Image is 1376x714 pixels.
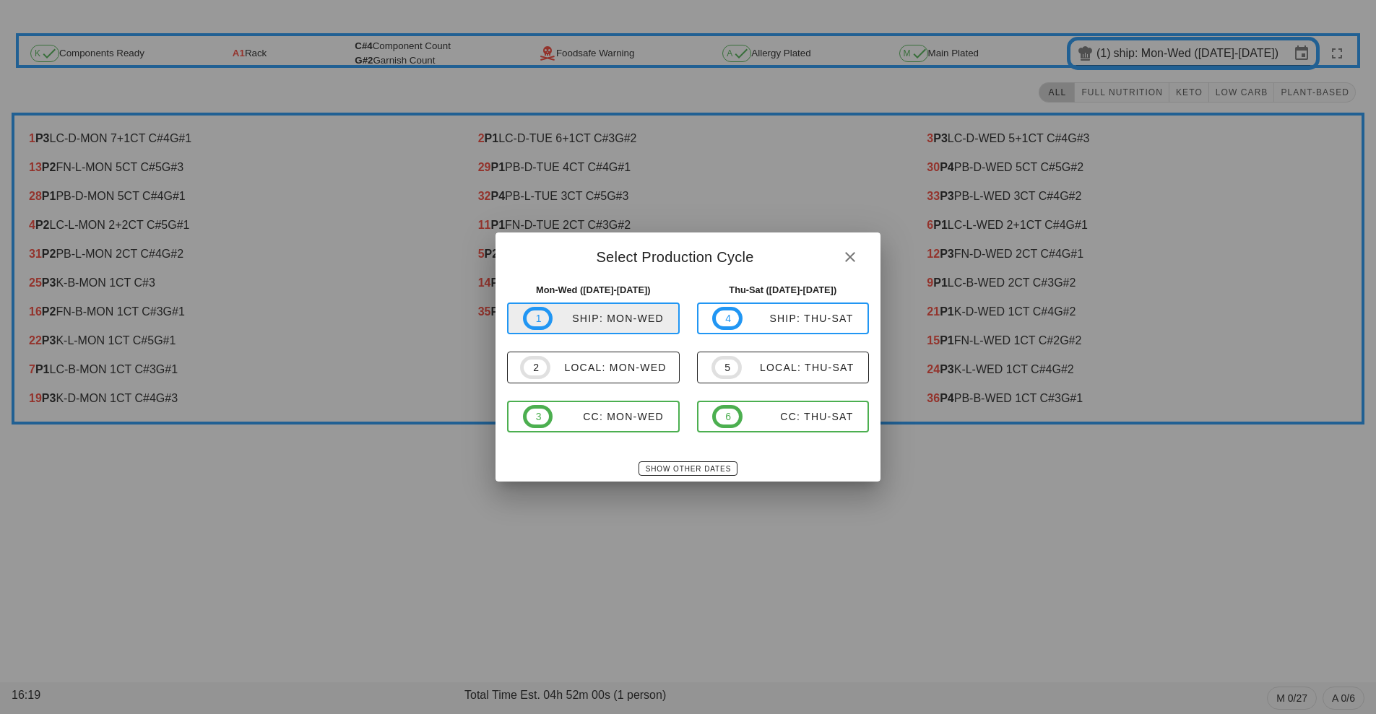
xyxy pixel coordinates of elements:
strong: Thu-Sat ([DATE]-[DATE]) [729,284,836,295]
span: Show Other Dates [645,465,731,473]
button: 4ship: Thu-Sat [697,302,870,334]
span: 5 [724,360,730,375]
div: CC: Mon-Wed [553,411,664,422]
button: 3CC: Mon-Wed [507,401,680,432]
span: 2 [532,360,538,375]
div: local: Mon-Wed [550,362,667,373]
button: 5local: Thu-Sat [697,352,870,383]
button: 2local: Mon-Wed [507,352,680,383]
div: CC: Thu-Sat [743,411,854,422]
span: 1 [535,310,541,326]
button: 1ship: Mon-Wed [507,302,680,334]
div: ship: Thu-Sat [743,313,854,324]
div: ship: Mon-Wed [553,313,664,324]
strong: Mon-Wed ([DATE]-[DATE]) [536,284,651,295]
span: 6 [724,409,730,425]
span: 3 [535,409,541,425]
span: 4 [724,310,730,326]
button: 6CC: Thu-Sat [697,401,870,432]
button: Show Other Dates [639,461,737,476]
div: Select Production Cycle [496,232,880,277]
div: local: Thu-Sat [742,362,854,373]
